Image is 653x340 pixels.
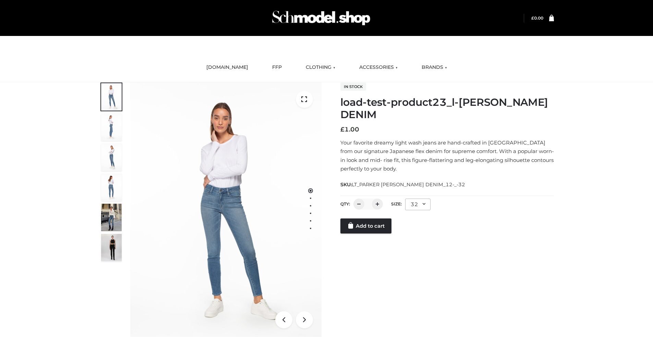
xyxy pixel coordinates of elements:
[340,126,344,133] span: £
[101,143,122,171] img: 2001KLX-Ava-skinny-cove-3-scaled_eb6bf915-b6b9-448f-8c6c-8cabb27fd4b2.jpg
[101,204,122,231] img: Bowery-Skinny_Cove-1.jpg
[340,83,366,91] span: In stock
[101,83,122,111] img: 2001KLX-Ava-skinny-cove-1-scaled_9b141654-9513-48e5-b76c-3dc7db129200.jpg
[267,60,287,75] a: FFP
[101,174,122,201] img: 2001KLX-Ava-skinny-cove-2-scaled_32c0e67e-5e94-449c-a916-4c02a8c03427.jpg
[340,218,391,234] a: Add to cart
[531,15,534,21] span: £
[101,234,122,261] img: 49df5f96394c49d8b5cbdcda3511328a.HD-1080p-2.5Mbps-49301101_thumbnail.jpg
[352,181,465,188] span: LT_PARKER [PERSON_NAME] DENIM_12-_-32
[416,60,452,75] a: BRANDS
[405,199,431,210] div: 32
[130,82,322,337] img: 2001KLX-Ava-skinny-cove-1-scaled_9b141654-9513-48e5-b76c-3dc7db129200
[340,126,359,133] bdi: 1.00
[270,4,373,32] img: Schmodel Admin 964
[354,60,403,75] a: ACCESSORIES
[301,60,340,75] a: CLOTHING
[201,60,253,75] a: [DOMAIN_NAME]
[391,201,402,206] label: Size:
[101,113,122,141] img: 2001KLX-Ava-skinny-cove-4-scaled_4636a833-082b-4702-abec-fd5bf279c4fc.jpg
[340,180,466,189] span: SKU:
[340,138,554,173] p: Your favorite dreamy light wash jeans are hand-crafted in [GEOGRAPHIC_DATA] from our signature Ja...
[531,15,543,21] bdi: 0.00
[340,96,554,121] h1: load-test-product23_l-[PERSON_NAME] DENIM
[340,201,350,206] label: QTY:
[531,15,543,21] a: £0.00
